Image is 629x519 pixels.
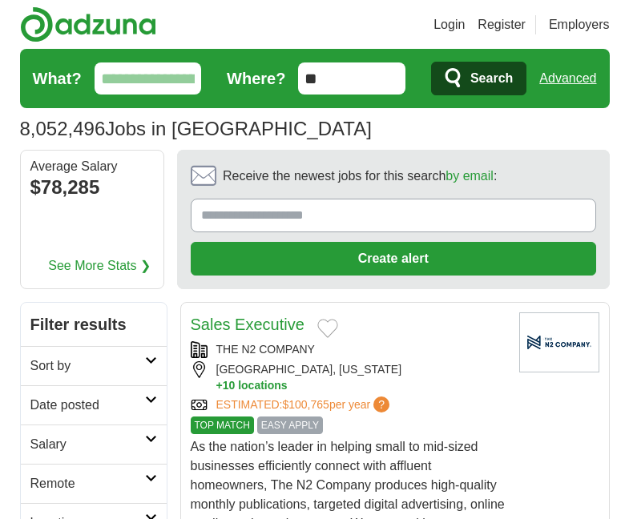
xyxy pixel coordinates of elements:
[48,256,151,276] a: See More Stats ❯
[20,115,106,143] span: 8,052,496
[21,303,167,346] h2: Filter results
[223,167,497,186] span: Receive the newest jobs for this search :
[317,319,338,338] button: Add to favorite jobs
[191,361,506,393] div: [GEOGRAPHIC_DATA], [US_STATE]
[282,398,329,411] span: $100,765
[446,169,494,183] a: by email
[549,15,610,34] a: Employers
[216,378,223,393] span: +
[30,474,145,493] h2: Remote
[478,15,526,34] a: Register
[431,62,526,95] button: Search
[539,62,596,95] a: Advanced
[30,173,154,202] div: $78,285
[30,356,145,376] h2: Sort by
[30,435,145,454] h2: Salary
[21,346,167,385] a: Sort by
[21,385,167,424] a: Date posted
[373,396,389,412] span: ?
[216,396,393,413] a: ESTIMATED:$100,765per year?
[257,416,323,434] span: EASY APPLY
[216,378,506,393] button: +10 locations
[191,341,506,358] div: THE N2 COMPANY
[470,62,513,95] span: Search
[20,6,156,42] img: Adzuna logo
[227,66,285,91] label: Where?
[191,316,304,333] a: Sales Executive
[519,312,599,372] img: Company logo
[33,66,82,91] label: What?
[30,396,145,415] h2: Date posted
[21,464,167,503] a: Remote
[191,242,596,276] button: Create alert
[30,160,154,173] div: Average Salary
[20,118,372,139] h1: Jobs in [GEOGRAPHIC_DATA]
[433,15,465,34] a: Login
[21,424,167,464] a: Salary
[191,416,254,434] span: TOP MATCH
